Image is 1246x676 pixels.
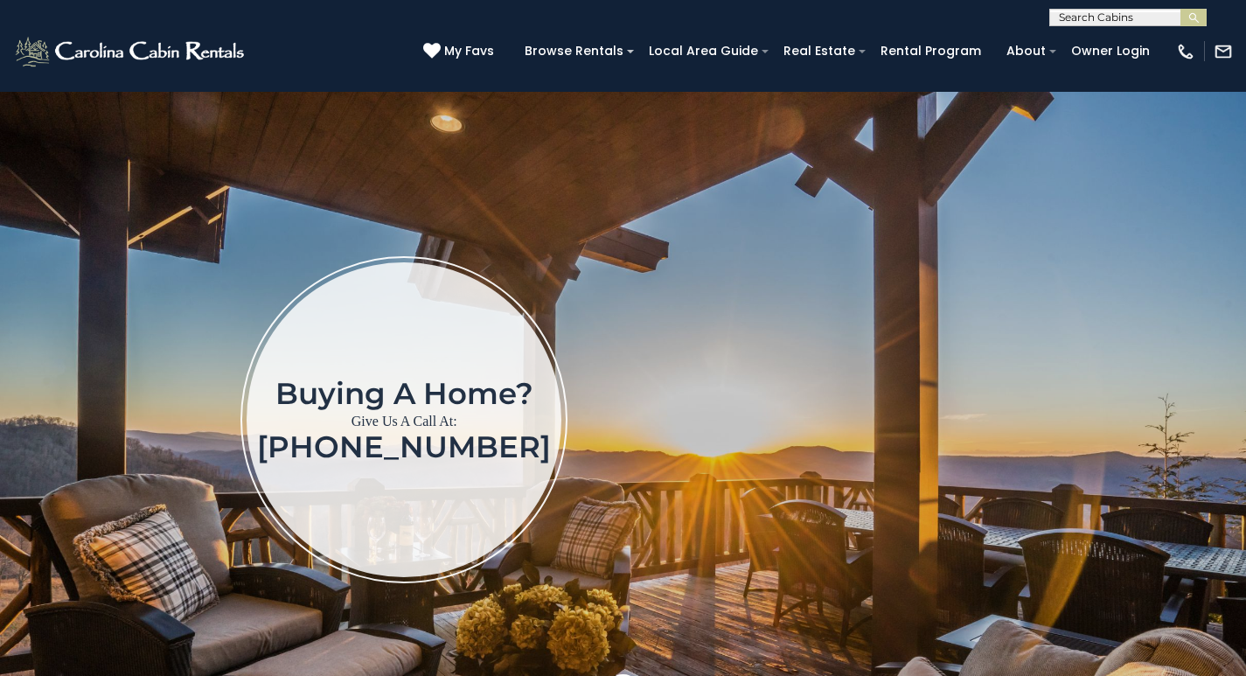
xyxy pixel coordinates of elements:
iframe: New Contact Form [783,184,1221,655]
a: Local Area Guide [640,38,767,65]
img: phone-regular-white.png [1176,42,1195,61]
a: [PHONE_NUMBER] [257,429,551,465]
a: Real Estate [775,38,864,65]
a: Owner Login [1062,38,1159,65]
h1: Buying a home? [257,378,551,409]
a: My Favs [423,42,498,61]
a: Browse Rentals [516,38,632,65]
a: About [998,38,1055,65]
a: Rental Program [872,38,990,65]
span: My Favs [444,42,494,60]
img: mail-regular-white.png [1214,42,1233,61]
img: White-1-2.png [13,34,249,69]
p: Give Us A Call At: [257,409,551,434]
